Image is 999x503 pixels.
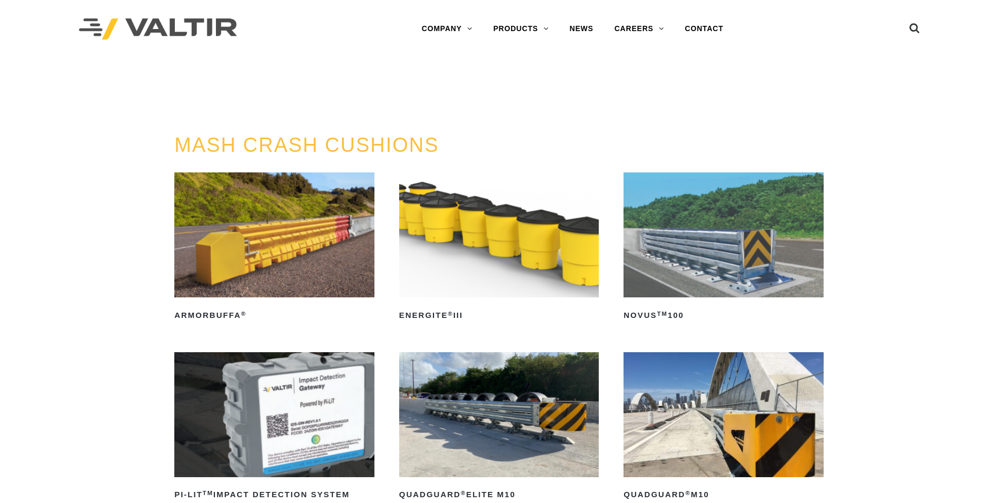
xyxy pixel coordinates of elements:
img: Valtir [79,18,237,40]
sup: ® [448,311,453,317]
a: ArmorBuffa® [174,172,374,324]
h2: NOVUS 100 [624,307,824,324]
a: PRODUCTS [483,18,559,40]
sup: TM [203,490,213,496]
a: COMPANY [411,18,483,40]
sup: TM [657,311,668,317]
h2: ENERGITE III [399,307,599,324]
sup: ® [461,490,466,496]
a: NEWS [559,18,604,40]
a: ENERGITE®III [399,172,599,324]
h2: ArmorBuffa [174,307,374,324]
a: MASH CRASH CUSHIONS [174,134,439,156]
a: NOVUSTM100 [624,172,824,324]
a: CONTACT [675,18,734,40]
a: CAREERS [604,18,675,40]
sup: ® [685,490,690,496]
sup: ® [241,311,246,317]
